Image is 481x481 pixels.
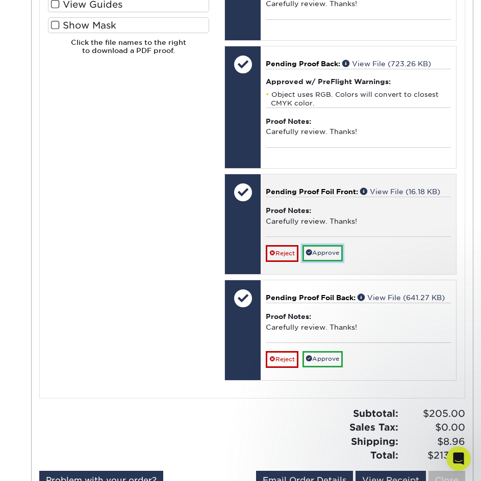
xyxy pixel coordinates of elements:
h4: Approved w/ PreFlight Warnings: [266,77,451,86]
iframe: Intercom live chat [446,446,471,471]
h6: Click the file names to the right to download a PDF proof. [48,38,209,63]
span: Pending Proof Back: [266,60,340,68]
strong: Total: [370,449,398,461]
span: $8.96 [401,435,465,449]
div: Carefully review. Thanks! [266,108,451,147]
strong: Proof Notes: [266,206,311,215]
strong: Proof Notes: [266,312,311,320]
a: Reject [266,245,298,261]
a: View File (641.27 KB) [358,293,445,302]
span: $205.00 [401,407,465,421]
strong: Proof Notes: [266,117,311,125]
span: Pending Proof Foil Back: [266,293,356,302]
span: $0.00 [401,420,465,435]
a: Approve [302,245,343,261]
div: Carefully review. Thanks! [266,197,451,236]
li: Object uses RGB. Colors will convert to closest CMYK color. [266,90,451,108]
a: View File (723.26 KB) [342,60,431,68]
iframe: Google Customer Reviews [3,450,87,477]
span: $213.96 [401,448,465,463]
strong: Sales Tax: [349,421,398,433]
a: View File (16.18 KB) [360,188,440,196]
a: Reject [266,351,298,367]
div: Carefully review. Thanks! [266,303,451,342]
strong: Shipping: [351,436,398,447]
a: Approve [302,351,343,367]
strong: Subtotal: [353,408,398,419]
span: Pending Proof Foil Front: [266,188,358,196]
label: Show Mask [48,17,209,33]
